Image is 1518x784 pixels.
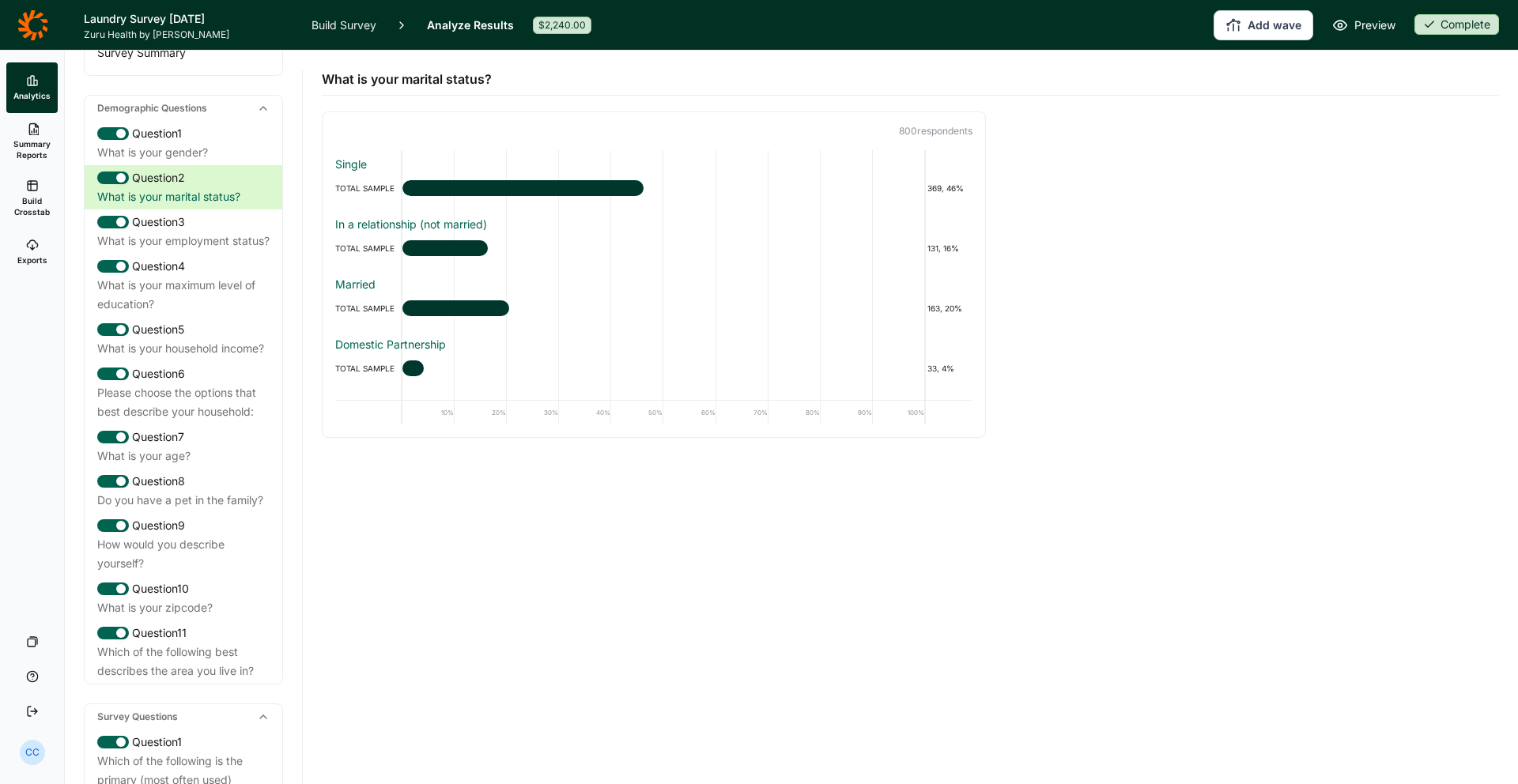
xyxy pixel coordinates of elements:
a: Preview [1332,16,1395,35]
div: What is your household income? [97,339,270,358]
div: Question 3 [97,213,270,232]
div: 40% [559,401,611,424]
span: Exports [17,254,47,266]
a: Exports [6,227,58,277]
div: Question 2 [97,168,270,187]
span: Preview [1354,16,1395,35]
div: Question 4 [97,257,270,276]
div: Complete [1414,14,1499,35]
div: Demographic Questions [85,96,282,121]
div: Question 1 [97,124,270,143]
div: Question 1 [97,733,270,752]
div: 30% [507,401,559,424]
div: TOTAL SAMPLE [335,179,402,198]
a: Analytics [6,62,58,113]
div: Question 9 [97,516,270,535]
div: Separated / Divorced [335,397,972,413]
div: How would you describe yourself? [97,535,270,573]
div: CC [20,740,45,765]
div: Do you have a pet in the family? [97,491,270,510]
p: 800 respondent s [335,125,972,138]
span: Build Crosstab [13,195,51,217]
div: Married [335,277,972,292]
div: Question 6 [97,364,270,383]
div: Single [335,156,972,172]
div: Which of the following best describes the area you live in? [97,643,270,680]
div: Question 7 [97,428,270,447]
a: Summary Reports [6,113,58,170]
span: Analytics [13,90,51,101]
div: Please choose the options that best describe your household: [97,383,270,421]
div: What is your zipcode? [97,598,270,617]
div: 100% [873,401,925,424]
div: 80% [768,401,821,424]
div: TOTAL SAMPLE [335,239,402,258]
div: What is your maximum level of education? [97,276,270,314]
div: Question 8 [97,472,270,491]
div: Question 11 [97,624,270,643]
a: Build Crosstab [6,170,58,227]
div: Domestic Partnership [335,337,972,352]
div: 90% [821,401,873,424]
div: Question 5 [97,320,270,339]
div: 60% [663,401,716,424]
div: $2,240.00 [533,17,591,34]
button: Add wave [1214,10,1313,40]
div: 20% [455,401,507,424]
div: 369, 46% [925,179,972,198]
div: What is your employment status? [97,232,270,251]
div: In a relationship (not married) [335,217,972,232]
button: Complete [1414,14,1499,36]
div: What is your gender? [97,143,270,162]
div: 131, 16% [925,239,972,258]
div: 10% [402,401,455,424]
div: 163, 20% [925,299,972,318]
span: Zuru Health by [PERSON_NAME] [84,28,293,41]
h1: Laundry Survey [DATE] [84,9,293,28]
div: TOTAL SAMPLE [335,359,402,378]
span: What is your marital status? [322,70,492,89]
div: Question 10 [97,579,270,598]
span: Summary Reports [13,138,51,160]
div: What is your marital status? [97,187,270,206]
div: What is your age? [97,447,270,465]
div: TOTAL SAMPLE [335,299,402,318]
div: 50% [611,401,663,424]
div: Survey Summary [85,31,282,75]
div: 33, 4% [925,359,972,378]
div: Survey Questions [85,704,282,729]
div: 70% [716,401,768,424]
